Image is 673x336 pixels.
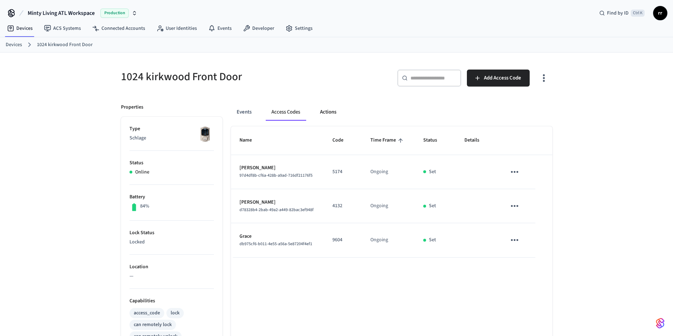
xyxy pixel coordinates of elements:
[423,135,446,146] span: Status
[429,202,436,210] p: Set
[129,297,214,305] p: Capabilities
[370,135,405,146] span: Time Frame
[28,9,95,17] span: Minty Living ATL Workspace
[129,272,214,280] p: —
[231,104,257,121] button: Events
[239,241,312,247] span: db975cf6-b011-4e55-a56a-5e87204f4ef1
[129,238,214,246] p: Locked
[594,7,650,20] div: Find by IDCtrl K
[467,70,530,87] button: Add Access Code
[656,318,664,329] img: SeamLogoGradient.69752ec5.svg
[134,309,160,317] div: access_code
[607,10,629,17] span: Find by ID
[129,229,214,237] p: Lock Status
[129,193,214,201] p: Battery
[484,73,521,83] span: Add Access Code
[38,22,87,35] a: ACS Systems
[231,126,552,257] table: sticky table
[121,104,143,111] p: Properties
[237,22,280,35] a: Developer
[37,41,93,49] a: 1024 kirkwood Front Door
[362,223,415,257] td: Ongoing
[631,10,645,17] span: Ctrl K
[332,168,353,176] p: 5174
[129,134,214,142] p: Schlage
[429,168,436,176] p: Set
[171,309,180,317] div: lock
[6,41,22,49] a: Devices
[239,135,261,146] span: Name
[100,9,129,18] span: Production
[239,207,314,213] span: d78328b4-2bab-49a2-a449-82bac3ef948f
[121,70,332,84] h5: 1024 kirkwood Front Door
[1,22,38,35] a: Devices
[280,22,318,35] a: Settings
[362,155,415,189] td: Ongoing
[266,104,306,121] button: Access Codes
[239,233,315,240] p: Grace
[196,125,214,143] img: Schlage Sense Smart Deadbolt with Camelot Trim, Front
[231,104,552,121] div: ant example
[654,7,667,20] span: rr
[239,172,313,178] span: 97d4df8b-cf6a-428b-a9ad-716df21176f5
[129,159,214,167] p: Status
[653,6,667,20] button: rr
[203,22,237,35] a: Events
[135,169,149,176] p: Online
[314,104,342,121] button: Actions
[464,135,489,146] span: Details
[129,125,214,133] p: Type
[332,135,353,146] span: Code
[129,263,214,271] p: Location
[362,189,415,223] td: Ongoing
[239,164,315,172] p: [PERSON_NAME]
[134,321,172,329] div: can remotely lock
[239,199,315,206] p: [PERSON_NAME]
[332,202,353,210] p: 4132
[429,236,436,244] p: Set
[332,236,353,244] p: 9604
[140,203,149,210] p: 84%
[151,22,203,35] a: User Identities
[87,22,151,35] a: Connected Accounts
